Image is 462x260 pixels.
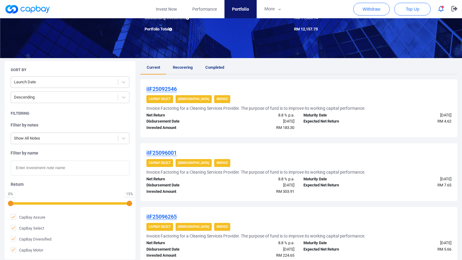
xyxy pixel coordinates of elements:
span: Performance [192,6,217,12]
span: Current [147,65,160,70]
div: Invested Amount [142,125,220,131]
div: Invested Amount [142,189,220,195]
div: 8.8 % p.a. [221,112,299,119]
div: Expected Net Return [299,118,377,125]
div: [DATE] [221,182,299,189]
u: iIF25092546 [146,86,177,92]
h5: Invoice Factoring for a Cleaning Services Provider. The purpose of fund is to improve its working... [146,106,365,111]
u: iIF25096001 [146,150,177,156]
strong: CapBay Select [149,225,171,228]
span: RM 224.65 [276,253,294,258]
span: Completed [205,65,224,70]
u: iIF25096265 [146,213,177,220]
strong: CapBay Select [149,97,171,101]
div: Net Return [142,240,220,246]
h5: Sort By [11,67,26,73]
div: 8.8 % p.a. [221,176,299,182]
span: CapBay Diversified [11,236,51,242]
div: [DATE] [378,112,456,119]
div: Invested Amount [142,252,220,259]
div: Disbursement Date [142,118,220,125]
h5: Filter by notes [11,122,129,128]
span: RM 4.62 [437,119,451,123]
button: Top Up [394,3,431,16]
strong: [DEMOGRAPHIC_DATA] [178,225,209,228]
div: Net Return [142,176,220,182]
strong: Invoice [217,161,228,165]
strong: [DEMOGRAPHIC_DATA] [178,97,209,101]
div: [DATE] [378,176,456,182]
div: 15 % [126,192,133,196]
div: 8.8 % p.a. [221,240,299,246]
div: [DATE] [378,240,456,246]
div: Expected Net Return [299,246,377,253]
h5: Invoice Factoring for a Cleaning Services Provider. The purpose of fund is to improve its working... [146,233,365,239]
span: RM 5.66 [437,247,451,251]
div: Maturity Date [299,240,377,246]
div: Portfolio Total [140,26,231,33]
h5: Return [11,182,129,187]
span: CapBay Motor [11,247,43,253]
div: Maturity Date [299,112,377,119]
strong: CapBay Select [149,161,171,165]
strong: [DEMOGRAPHIC_DATA] [178,161,209,165]
span: Portfolio [232,6,249,12]
span: RM 303.91 [276,189,294,194]
h5: Filtering [11,111,29,116]
span: RM 183.30 [276,125,294,130]
div: 0 % [8,192,14,196]
div: Disbursement Date [142,246,220,253]
span: CapBay Select [11,225,44,231]
input: Enter investment note name [11,161,129,175]
button: Withdraw [353,3,390,16]
span: Recovering [173,65,193,70]
div: Expected Net Return [299,182,377,189]
div: Maturity Date [299,176,377,182]
strong: Invoice [217,225,228,228]
span: Top Up [406,6,419,12]
span: CapBay Assure [11,214,45,220]
div: [DATE] [221,246,299,253]
h5: Invoice Factoring for a Cleaning Services Provider. The purpose of fund is to improve its working... [146,169,365,175]
span: RM 7.65 [437,183,451,187]
span: RM 12,157.73 [294,27,318,31]
div: Net Return [142,112,220,119]
div: [DATE] [221,118,299,125]
div: Disbursement Date [142,182,220,189]
strong: Invoice [217,97,228,101]
h5: Filter by name [11,150,129,156]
